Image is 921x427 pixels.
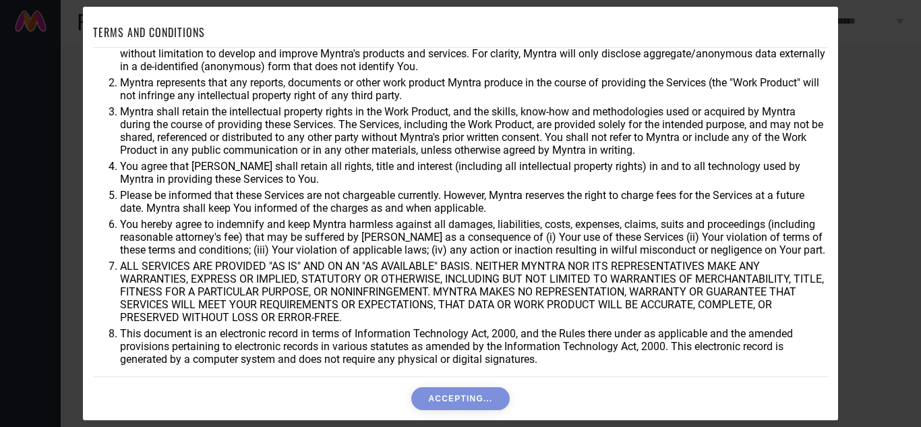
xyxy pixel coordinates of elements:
li: You hereby agree to indemnify and keep Myntra harmless against all damages, liabilities, costs, e... [120,218,828,256]
li: You agree that [PERSON_NAME] shall retain all rights, title and interest (including all intellect... [120,160,828,186]
li: ALL SERVICES ARE PROVIDED "AS IS" AND ON AN "AS AVAILABLE" BASIS. NEITHER MYNTRA NOR ITS REPRESEN... [120,260,828,324]
li: Myntra shall retain the intellectual property rights in the Work Product, and the skills, know-ho... [120,105,828,156]
li: This document is an electronic record in terms of Information Technology Act, 2000, and the Rules... [120,327,828,366]
li: You agree that Myntra may use aggregate and anonymized data for any business purpose during or af... [120,34,828,73]
li: Please be informed that these Services are not chargeable currently. However, Myntra reserves the... [120,189,828,215]
li: Myntra represents that any reports, documents or other work product Myntra produce in the course ... [120,76,828,102]
h1: TERMS AND CONDITIONS [93,24,205,40]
